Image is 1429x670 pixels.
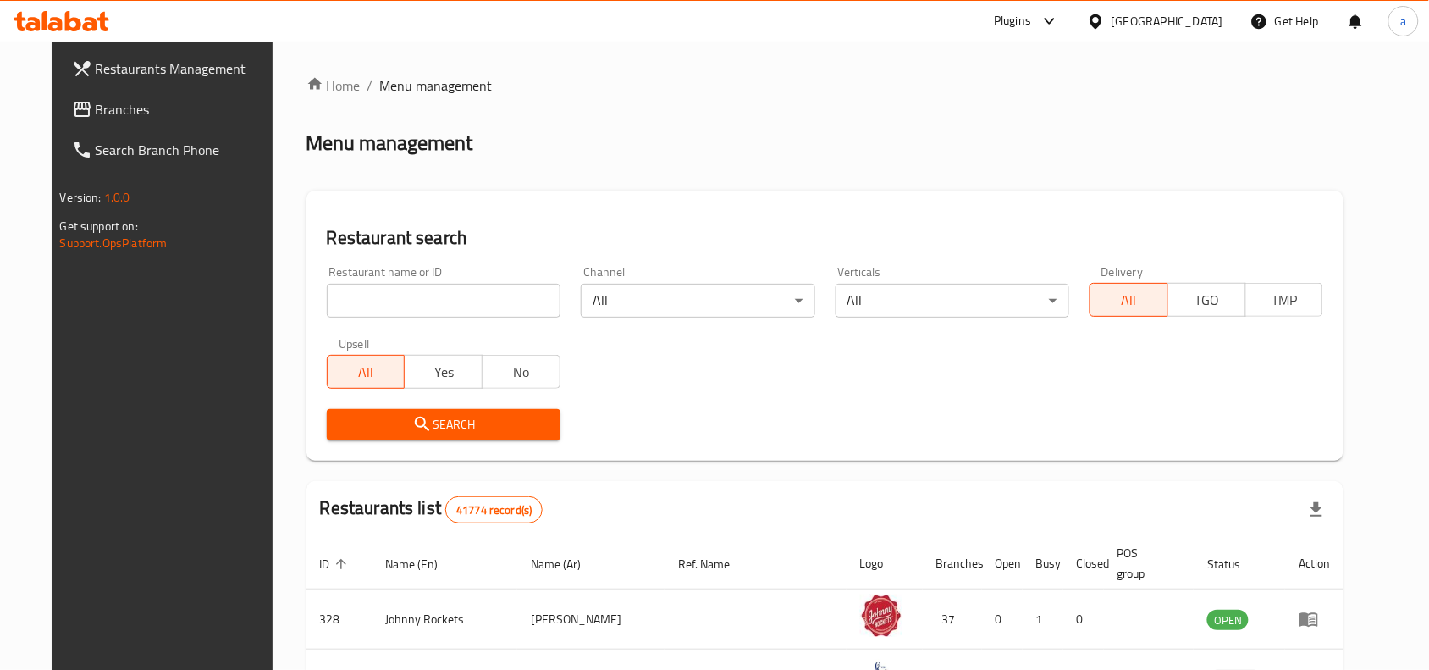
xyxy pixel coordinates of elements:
[327,284,560,318] input: Search for restaurant name or ID..
[678,554,752,574] span: Ref. Name
[380,75,493,96] span: Menu management
[1063,538,1104,590] th: Closed
[372,590,518,650] td: Johnny Rockets
[96,99,277,119] span: Branches
[306,130,473,157] h2: Menu management
[994,11,1031,31] div: Plugins
[1253,288,1317,313] span: TMP
[306,75,361,96] a: Home
[320,496,543,523] h2: Restaurants list
[327,225,1324,251] h2: Restaurant search
[982,590,1023,650] td: 0
[446,502,542,518] span: 41774 record(s)
[1112,12,1223,30] div: [GEOGRAPHIC_DATA]
[860,595,902,637] img: Johnny Rockets
[1101,266,1144,278] label: Delivery
[404,355,483,389] button: Yes
[1299,609,1330,629] div: Menu
[334,360,399,385] span: All
[1090,283,1168,317] button: All
[923,538,982,590] th: Branches
[60,186,102,208] span: Version:
[482,355,560,389] button: No
[1245,283,1324,317] button: TMP
[982,538,1023,590] th: Open
[1023,538,1063,590] th: Busy
[96,58,277,79] span: Restaurants Management
[339,338,370,350] label: Upsell
[1097,288,1161,313] span: All
[1400,12,1406,30] span: a
[60,232,168,254] a: Support.OpsPlatform
[58,130,290,170] a: Search Branch Phone
[367,75,373,96] li: /
[306,75,1344,96] nav: breadcrumb
[489,360,554,385] span: No
[445,496,543,523] div: Total records count
[1063,590,1104,650] td: 0
[1285,538,1343,590] th: Action
[1207,611,1249,630] span: OPEN
[847,538,923,590] th: Logo
[60,215,138,237] span: Get support on:
[327,409,560,440] button: Search
[320,554,352,574] span: ID
[411,360,476,385] span: Yes
[58,48,290,89] a: Restaurants Management
[1207,610,1249,630] div: OPEN
[1175,288,1239,313] span: TGO
[1117,543,1174,584] span: POS group
[96,140,277,160] span: Search Branch Phone
[923,590,982,650] td: 37
[1207,554,1262,574] span: Status
[104,186,130,208] span: 1.0.0
[58,89,290,130] a: Branches
[581,284,814,318] div: All
[327,355,406,389] button: All
[1167,283,1246,317] button: TGO
[531,554,603,574] span: Name (Ar)
[340,414,547,435] span: Search
[1023,590,1063,650] td: 1
[306,590,372,650] td: 328
[836,284,1069,318] div: All
[386,554,461,574] span: Name (En)
[517,590,665,650] td: [PERSON_NAME]
[1296,490,1337,530] div: Export file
